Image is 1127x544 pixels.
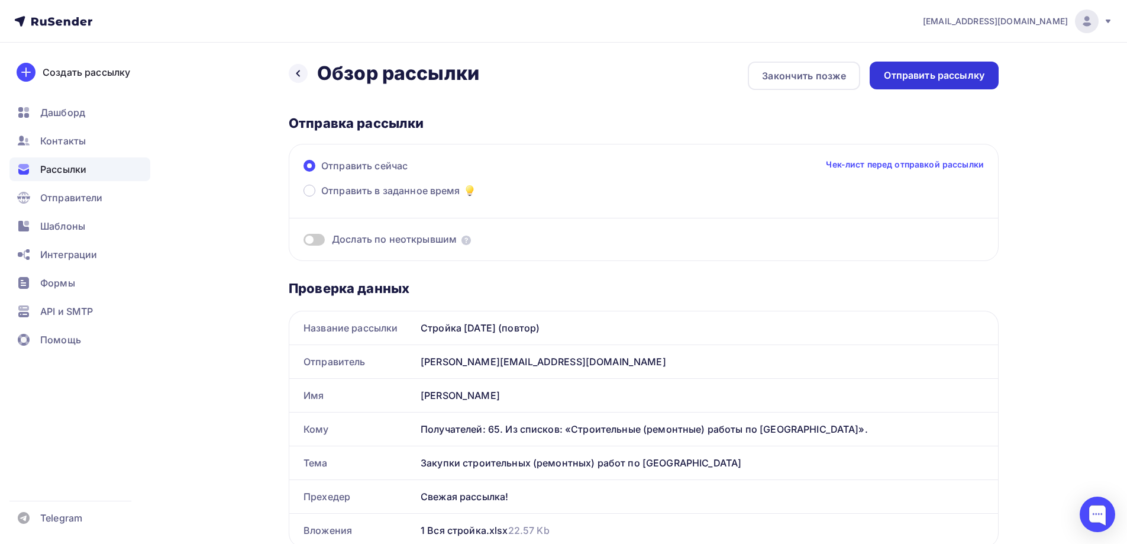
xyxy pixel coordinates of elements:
[9,271,150,295] a: Формы
[9,157,150,181] a: Рассылки
[421,523,550,537] div: 1 Вся стройка.xlsx
[923,9,1113,33] a: [EMAIL_ADDRESS][DOMAIN_NAME]
[289,280,999,297] div: Проверка данных
[40,134,86,148] span: Контакты
[40,276,75,290] span: Формы
[416,345,998,378] div: [PERSON_NAME][EMAIL_ADDRESS][DOMAIN_NAME]
[421,422,984,436] div: Получателей: 65. Из списков: «Строительные (ремонтные) работы по [GEOGRAPHIC_DATA]».
[9,101,150,124] a: Дашборд
[71,88,165,98] a: Отписаться от рассылки
[923,15,1068,27] span: [EMAIL_ADDRESS][DOMAIN_NAME]
[826,159,984,170] a: Чек-лист перед отправкой рассылки
[43,65,130,79] div: Создать рассылку
[40,105,85,120] span: Дашборд
[289,345,416,378] div: Отправитель
[40,304,93,318] span: API и SMTP
[40,247,97,262] span: Интеграции
[332,233,457,246] span: Дослать по неоткрывшим
[884,69,984,82] div: Отправить рассылку
[40,219,85,233] span: Шаблоны
[289,480,416,513] div: Прехедер
[9,129,150,153] a: Контакты
[289,379,416,412] div: Имя
[508,524,550,536] span: 22.57 Kb
[40,511,82,525] span: Telegram
[40,162,86,176] span: Рассылки
[289,413,416,446] div: Кому
[9,214,150,238] a: Шаблоны
[416,311,998,345] div: Стройка [DATE] (повтор)
[416,446,998,479] div: Закупки строительных (ремонтных) работ по [GEOGRAPHIC_DATA]
[321,184,460,198] span: Отправить в заданное время
[174,41,314,51] a: [EMAIL_ADDRESS][DOMAIN_NAME]
[40,191,103,205] span: Отправители
[71,6,355,76] p: Доброго утра! Направляем информацию по закупкам строительных (ремонтных работ) по [GEOGRAPHIC_DAT...
[289,115,999,131] div: Отправка рассылки
[762,69,846,83] div: Закончить позже
[40,333,81,347] span: Помощь
[416,379,998,412] div: [PERSON_NAME]
[9,186,150,210] a: Отправители
[416,480,998,513] div: Свежая рассылка!
[289,311,416,345] div: Название рассылки
[289,446,416,479] div: Тема
[317,62,479,85] h2: Обзор рассылки
[321,159,408,173] span: Отправить сейчас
